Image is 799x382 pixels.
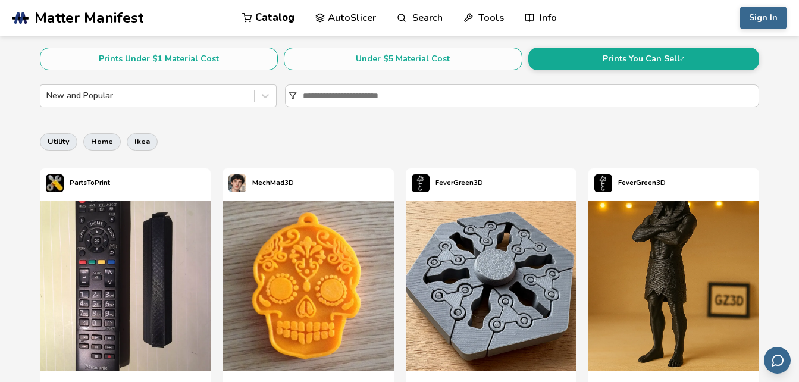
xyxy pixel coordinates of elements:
[40,168,116,198] a: PartsToPrint's profilePartsToPrint
[40,133,77,150] button: utility
[228,174,246,192] img: MechMad3D's profile
[528,48,759,70] button: Prints You Can Sell✓
[412,174,430,192] img: FeverGreen3D's profile
[252,177,294,189] p: MechMad3D
[46,174,64,192] img: PartsToPrint's profile
[588,168,672,198] a: FeverGreen3D's profileFeverGreen3D
[740,7,787,29] button: Sign In
[70,177,110,189] p: PartsToPrint
[46,91,49,101] input: New and Popular
[764,347,791,374] button: Send feedback via email
[35,10,143,26] span: Matter Manifest
[223,168,300,198] a: MechMad3D's profileMechMad3D
[40,48,278,70] button: Prints Under $1 Material Cost
[618,177,666,189] p: FeverGreen3D
[406,168,489,198] a: FeverGreen3D's profileFeverGreen3D
[435,177,483,189] p: FeverGreen3D
[83,133,121,150] button: home
[127,133,158,150] button: ikea
[284,48,522,70] button: Under $5 Material Cost
[594,174,612,192] img: FeverGreen3D's profile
